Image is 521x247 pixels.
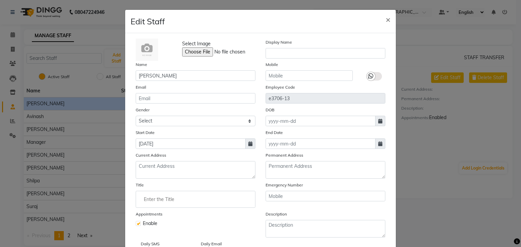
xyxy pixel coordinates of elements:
h4: Edit Staff [131,15,165,27]
label: Daily SMS [141,241,159,247]
label: Display Name [266,39,292,45]
input: Enter the Title [139,193,252,206]
label: Daily Email [201,241,222,247]
label: Employee Code [266,84,295,90]
span: Enable [143,220,157,227]
label: Permanent Address [266,152,303,158]
button: Close [380,10,396,29]
label: Name [136,62,147,68]
input: Mobile [266,191,385,201]
label: Appointments [136,211,162,217]
span: Select Image [182,40,211,47]
label: Description [266,211,287,217]
input: yyyy-mm-dd [266,138,375,149]
label: Emergency Number [266,182,303,188]
input: yyyy-mm-dd [136,138,246,149]
label: Start Date [136,130,155,136]
label: End Date [266,130,283,136]
input: Name [136,70,255,81]
img: Cinque Terre [136,39,158,61]
label: Gender [136,107,150,113]
label: Email [136,84,146,90]
label: DOB [266,107,274,113]
input: Select Image [182,47,274,57]
label: Current Address [136,152,166,158]
label: Title [136,182,144,188]
input: Email [136,93,255,104]
label: Mobile [266,62,278,68]
input: Mobile [266,70,353,81]
input: Employee Code [266,93,385,104]
span: × [386,14,390,24]
input: yyyy-mm-dd [266,116,375,126]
